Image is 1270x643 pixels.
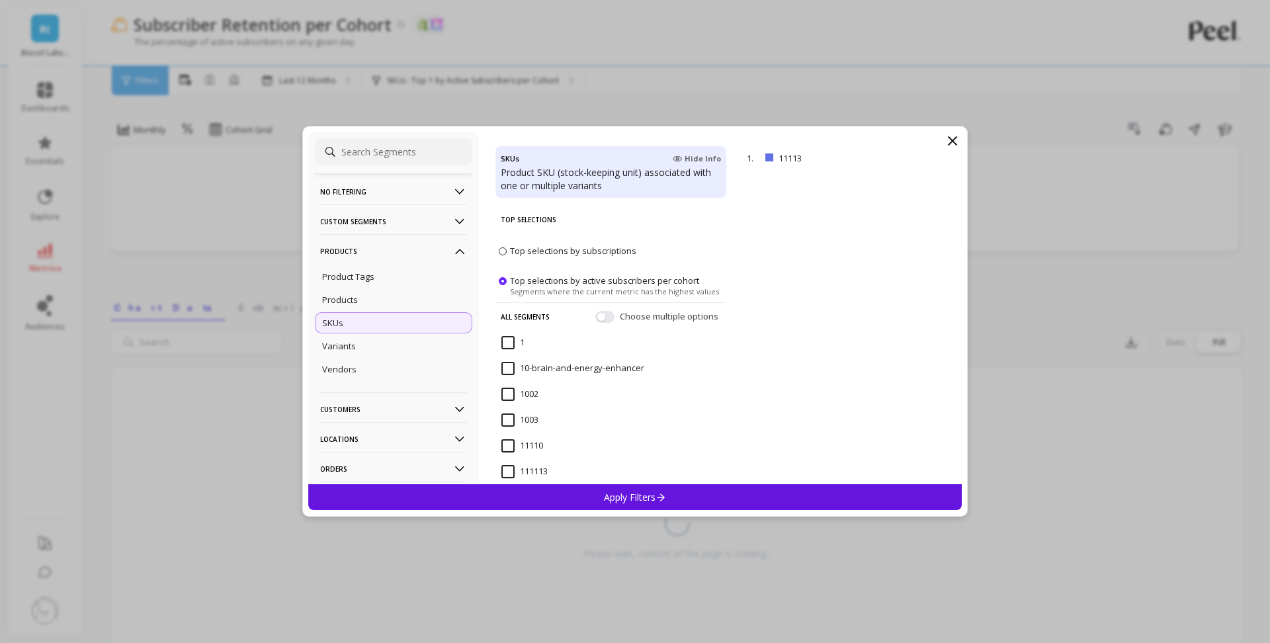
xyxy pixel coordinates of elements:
[501,413,538,427] span: 1003
[322,271,374,282] p: Product Tags
[322,363,357,375] p: Vendors
[779,152,877,164] p: 11113
[510,245,636,257] span: Top selections by subscriptions
[510,286,721,296] span: Segments where the current metric has the highest values.
[501,166,721,193] p: Product SKU (stock-keeping unit) associated with one or multiple variants
[320,204,467,238] p: Custom Segments
[501,336,525,349] span: 1
[747,152,760,164] p: 1.
[501,465,548,478] span: 111113
[501,388,538,401] span: 1002
[501,303,550,331] p: All Segments
[322,340,356,352] p: Variants
[320,392,467,426] p: Customers
[320,422,467,456] p: Locations
[322,317,343,329] p: SKUs
[501,206,721,234] p: Top Selections
[510,275,699,286] span: Top selections by active subscribers per cohort
[501,439,543,452] span: 11110
[501,362,644,375] span: 10-brain-and-energy-enhancer
[320,482,467,515] p: Subscriptions
[320,452,467,486] p: Orders
[315,138,472,165] input: Search Segments
[604,491,667,503] p: Apply Filters
[620,310,721,323] span: Choose multiple options
[322,294,358,306] p: Products
[501,151,519,166] h4: SKUs
[320,234,467,268] p: Products
[320,175,467,208] p: No filtering
[673,153,721,164] span: Hide Info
